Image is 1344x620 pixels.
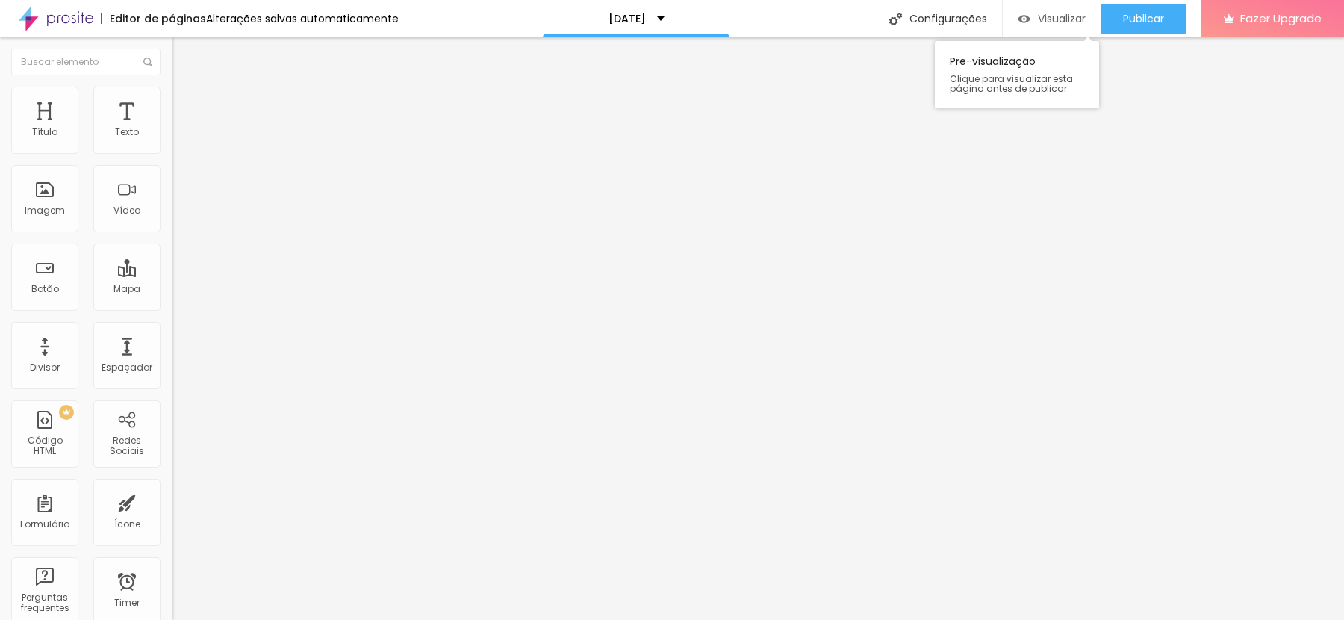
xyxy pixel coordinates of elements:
div: Botão [31,284,59,294]
button: Publicar [1101,4,1186,34]
div: Vídeo [113,205,140,216]
div: Perguntas frequentes [15,592,74,614]
div: Formulário [20,519,69,530]
img: view-1.svg [1018,13,1030,25]
p: [DATE] [609,13,646,24]
div: Imagem [25,205,65,216]
button: Visualizar [1003,4,1101,34]
div: Código HTML [15,435,74,457]
div: Mapa [113,284,140,294]
input: Buscar elemento [11,49,161,75]
iframe: Editor [172,37,1344,620]
div: Pre-visualização [935,41,1099,108]
div: Alterações salvas automaticamente [206,13,399,24]
span: Clique para visualizar esta página antes de publicar. [950,74,1084,93]
div: Redes Sociais [97,435,156,457]
div: Ícone [114,519,140,530]
div: Editor de páginas [101,13,206,24]
span: Publicar [1123,13,1164,25]
div: Texto [115,127,139,137]
div: Timer [114,598,140,608]
div: Divisor [30,362,60,373]
img: Icone [889,13,902,25]
span: Fazer Upgrade [1240,12,1322,25]
div: Espaçador [102,362,152,373]
div: Título [32,127,57,137]
span: Visualizar [1038,13,1086,25]
img: Icone [143,58,152,66]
